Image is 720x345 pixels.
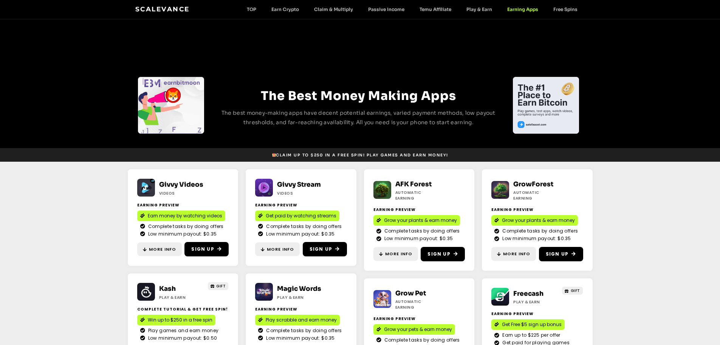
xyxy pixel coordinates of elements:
nav: Menu [239,6,585,12]
p: The best money-making apps have decent potential earnings, varied payment methods, low payout thr... [218,108,499,127]
a: Kash [159,285,176,293]
span: Low minimum payout: $0.35 [264,335,335,342]
span: Low minimum payout: $0.35 [264,231,335,237]
a: GIFT [562,287,583,295]
h2: Automatic earning [513,190,559,201]
span: Low minimum payout: $0.50 [146,335,217,342]
a: Get Free $5 sign up bonus [491,319,565,330]
a: Freecash [513,290,543,298]
a: TOP [239,6,264,12]
span: Complete tasks by doing offers [264,327,342,334]
a: Grow your plants & earn money [491,215,578,226]
img: 🎁 [272,153,276,157]
span: Complete tasks by doing offers [500,228,578,234]
a: More Info [255,242,300,256]
a: More Info [137,242,182,256]
h2: Play & Earn [159,295,205,300]
span: Sign Up [310,246,332,253]
a: Win up to $250 in a free spin [137,315,215,325]
a: Free Spins [546,6,585,12]
a: Givvy Stream [277,181,321,189]
h2: Earning Preview [373,207,465,212]
a: Get paid by watching streams [255,211,339,221]
a: More Info [491,247,536,261]
span: Complete tasks by doing offers [382,228,460,234]
a: Grow your pets & earn money [373,324,455,335]
a: Grow your plants & earn money [373,215,460,226]
h2: Automatic earning [395,299,441,310]
a: Play & Earn [459,6,500,12]
div: Slides [138,77,204,134]
span: Low minimum payout: $0.35 [500,235,571,242]
span: Complete tasks by doing offers [382,337,460,343]
a: 🎁Claim up to $250 in a free spin! Play games and earn money! [269,150,451,160]
span: More Info [385,251,412,257]
a: Sign Up [539,247,583,261]
h2: Earning Preview [255,306,347,312]
span: Low minimum payout: $0.35 [382,235,453,242]
span: More Info [503,251,530,257]
a: Givvy Videos [159,181,203,189]
a: Earn Crypto [264,6,307,12]
h2: Videos [277,190,323,196]
h2: Earning Preview [137,202,229,208]
span: Claim up to $250 in a free spin! Play games and earn money! [272,152,448,158]
a: Earning Apps [500,6,546,12]
a: Passive Income [361,6,412,12]
div: 1 / 4 [138,77,204,134]
a: Claim & Multiply [307,6,361,12]
a: Sign Up [421,247,465,261]
a: GIFT [208,282,229,290]
span: Grow your pets & earn money [384,326,452,333]
a: Temu Affiliate [412,6,459,12]
span: Sign Up [427,251,450,258]
span: More Info [149,246,176,253]
a: More Info [373,247,418,261]
span: Grow your plants & earn money [502,217,575,224]
span: Earn money by watching videos [148,212,222,219]
h2: Automatic earning [395,190,441,201]
span: Get paid by watching streams [266,212,336,219]
h2: Play & Earn [277,295,323,300]
a: AFK Forest [395,180,432,188]
span: Play scrabble and earn money [266,317,337,323]
h2: Earning Preview [491,311,583,317]
a: Magic Words [277,285,321,293]
h2: Earning Preview [373,316,465,322]
span: Complete tasks by doing offers [264,223,342,230]
h2: complete tutorial & get free spin! [137,306,229,312]
span: Win up to $250 in a free spin [148,317,212,323]
span: Sign Up [191,246,214,253]
a: Play scrabble and earn money [255,315,340,325]
a: Sign Up [303,242,347,256]
span: GIFT [571,288,580,293]
span: Sign Up [546,251,568,258]
span: Grow your plants & earn money [384,217,457,224]
h2: Play & Earn [513,299,559,305]
a: Earn money by watching videos [137,211,225,221]
span: Get Free $5 sign up bonus [502,321,562,328]
a: Scalevance [135,5,190,13]
a: Grow Pet [395,289,426,297]
span: GIFT [216,283,226,289]
h2: Earning Preview [255,202,347,208]
h2: The Best Money Making Apps [218,86,499,105]
h2: Videos [159,190,205,196]
span: Play games and earn money [146,327,219,334]
span: Earn up to $225 per offer [500,332,561,339]
span: Complete tasks by doing offers [146,223,224,230]
span: Low minimum payout: $0.35 [146,231,217,237]
h2: Earning Preview [491,207,583,212]
div: Slides [513,77,579,134]
span: More Info [267,246,294,253]
a: Sign Up [184,242,229,256]
a: GrowForest [513,180,553,188]
div: 1 / 4 [513,77,579,134]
